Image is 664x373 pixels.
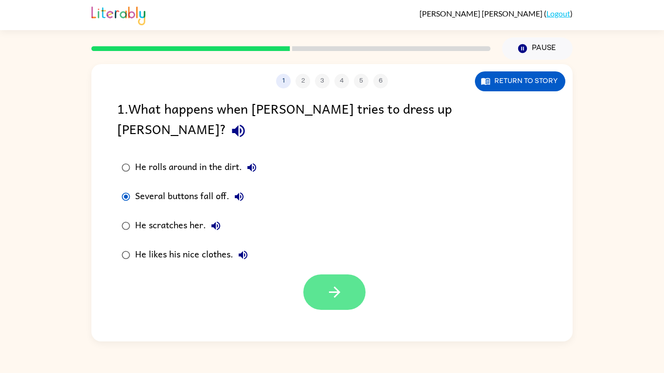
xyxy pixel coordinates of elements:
a: Logout [546,9,570,18]
div: Several buttons fall off. [135,187,249,206]
button: Return to story [475,71,565,91]
img: Literably [91,4,145,25]
button: Pause [502,37,573,60]
button: He scratches her. [206,216,226,236]
div: He rolls around in the dirt. [135,158,262,177]
span: [PERSON_NAME] [PERSON_NAME] [419,9,544,18]
div: He likes his nice clothes. [135,245,253,265]
div: He scratches her. [135,216,226,236]
button: Several buttons fall off. [229,187,249,206]
div: 1 . What happens when [PERSON_NAME] tries to dress up [PERSON_NAME]? [117,98,547,143]
button: He rolls around in the dirt. [242,158,262,177]
div: ( ) [419,9,573,18]
button: He likes his nice clothes. [233,245,253,265]
button: 1 [276,74,291,88]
